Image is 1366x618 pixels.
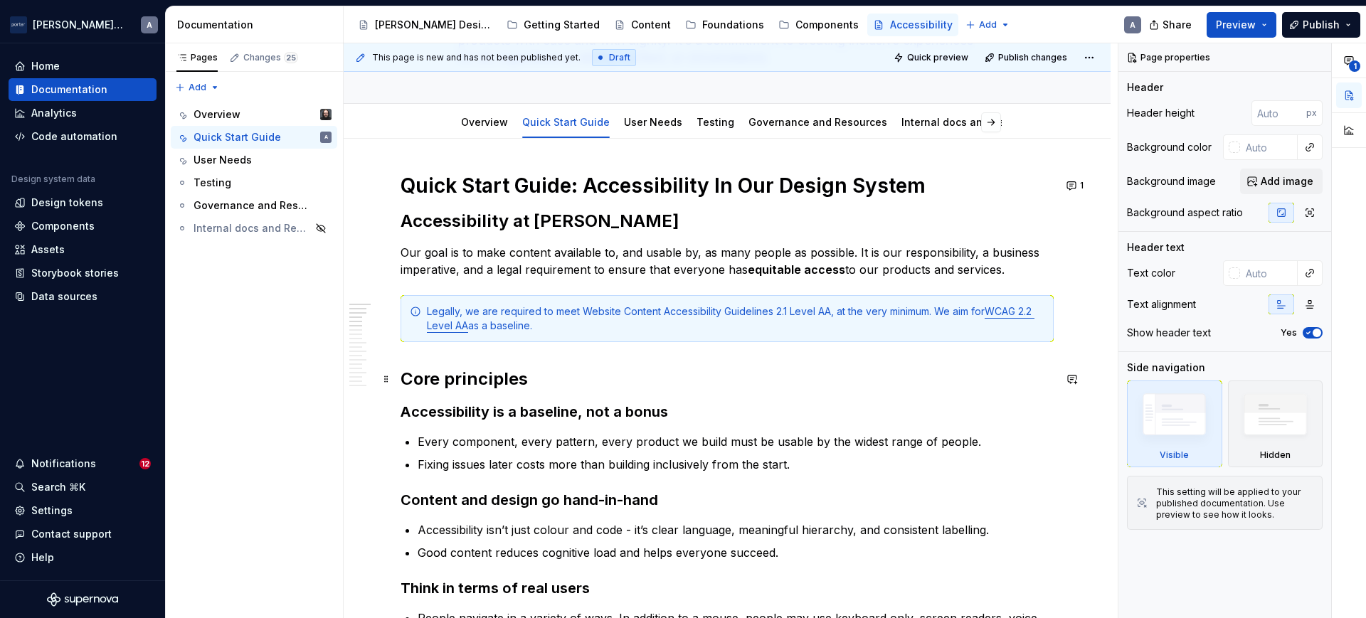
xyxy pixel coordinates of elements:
a: User Needs [624,116,682,128]
div: A [147,19,152,31]
div: Overview [194,107,240,122]
div: Governance and Resources [743,107,893,137]
div: Documentation [31,82,107,97]
div: Data sources [31,289,97,304]
p: px [1306,107,1317,119]
a: Overview [461,116,508,128]
div: Governance and Resources [194,198,311,213]
button: 1 [1062,176,1090,196]
div: Background image [1127,174,1216,188]
div: Background aspect ratio [1127,206,1243,220]
div: Quick Start Guide [194,130,281,144]
label: Yes [1281,327,1297,339]
strong: equitable access [748,262,845,277]
strong: Accessibility is a baseline, not a bonus [401,403,668,420]
div: Design system data [11,174,95,185]
div: Pages [176,52,218,63]
div: Components [795,18,859,32]
div: Notifications [31,457,96,471]
img: f0306bc8-3074-41fb-b11c-7d2e8671d5eb.png [10,16,27,33]
button: Publish [1282,12,1360,38]
div: Contact support [31,527,112,541]
a: Testing [171,171,337,194]
div: User Needs [194,153,252,167]
a: Components [773,14,864,36]
div: Assets [31,243,65,257]
div: Testing [194,176,231,190]
input: Auto [1251,100,1306,126]
span: Publish [1303,18,1340,32]
div: Changes [243,52,298,63]
a: Documentation [9,78,157,101]
a: Internal docs and Resources [171,217,337,240]
a: Quick Start GuideA [171,126,337,149]
div: Text alignment [1127,297,1196,311]
div: Background color [1127,140,1212,154]
button: Preview [1207,12,1276,38]
a: Settings [9,499,157,522]
div: User Needs [618,107,688,137]
h2: Core principles [401,368,1054,390]
a: Accessibility [867,14,958,36]
a: Getting Started [501,14,605,36]
div: Header text [1127,240,1185,255]
button: Help [9,546,157,569]
div: A [1130,19,1135,31]
a: Foundations [679,14,770,36]
div: Settings [31,504,73,518]
span: Add [979,19,997,31]
div: Text color [1127,266,1175,280]
div: Code automation [31,129,117,144]
button: Search ⌘K [9,476,157,499]
button: Publish changes [980,48,1074,68]
div: Home [31,59,60,73]
input: Auto [1240,134,1298,160]
div: Content [631,18,671,32]
div: Testing [691,107,740,137]
h1: Quick Start Guide: Accessibility In Our Design System [401,173,1054,198]
a: Storybook stories [9,262,157,284]
p: Fixing issues later costs more than building inclusively from the start. [418,456,1054,473]
span: 1 [1080,180,1084,191]
a: Design tokens [9,191,157,214]
div: Page tree [171,103,337,240]
div: [PERSON_NAME] Design [375,18,492,32]
a: Home [9,55,157,78]
button: Add [961,15,1015,35]
div: Quick Start Guide [517,107,615,137]
button: Contact support [9,523,157,545]
div: Page tree [352,11,958,39]
span: 25 [284,52,298,63]
svg: Supernova Logo [47,592,118,607]
div: [PERSON_NAME] Airlines [33,18,124,32]
span: Add [189,82,206,93]
button: Add image [1240,169,1323,194]
div: Getting Started [524,18,600,32]
img: Teunis Vorsteveld [320,109,332,120]
button: Share [1142,12,1201,38]
div: A [324,130,328,144]
div: Header height [1127,106,1195,120]
div: Components [31,219,95,233]
a: OverviewTeunis Vorsteveld [171,103,337,126]
p: Our goal is to make content available to, and usable by, as many people as possible. It is our re... [401,244,1054,278]
div: Hidden [1260,449,1291,461]
div: Design tokens [31,196,103,210]
span: 12 [139,458,151,469]
div: Internal docs and Resources [194,221,311,235]
span: Preview [1216,18,1256,32]
div: Accessibility [890,18,953,32]
span: Publish changes [998,52,1067,63]
a: Data sources [9,285,157,308]
a: User Needs [171,149,337,171]
input: Auto [1240,260,1298,286]
div: Documentation [177,18,337,32]
span: 1 [1349,60,1360,72]
div: Storybook stories [31,266,119,280]
h2: Accessibility at [PERSON_NAME] [401,210,1054,233]
button: Quick preview [889,48,975,68]
a: Analytics [9,102,157,124]
div: Visible [1160,449,1189,461]
p: Accessibility isn’t just colour and code - it’s clear language, meaningful hierarchy, and consist... [418,521,1054,538]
